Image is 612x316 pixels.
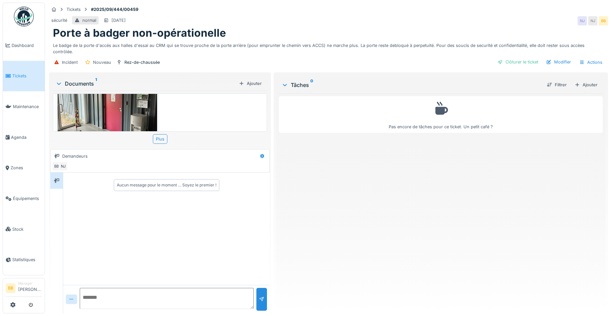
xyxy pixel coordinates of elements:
div: Modifier [544,58,574,66]
span: Statistiques [12,257,42,263]
div: Documents [56,80,236,88]
sup: 0 [310,81,313,89]
div: NJ [59,162,68,171]
span: Maintenance [13,103,42,110]
div: Demandeurs [62,153,88,159]
div: Tickets [66,6,81,13]
a: Tickets [3,61,45,92]
div: Clôturer le ticket [495,58,541,66]
div: Aucun message pour le moment … Soyez le premier ! [117,182,216,188]
div: Rez-de-chaussée [124,59,160,65]
div: BB [599,16,608,25]
li: BB [6,283,16,293]
a: Équipements [3,183,45,214]
span: Agenda [11,134,42,140]
div: normal [82,17,96,23]
div: Actions [576,58,605,67]
span: Équipements [13,195,42,202]
a: BB Manager[PERSON_NAME] [6,281,42,297]
div: BB [52,162,61,171]
h1: Porte à badger non-opérationelle [53,27,226,39]
a: Dashboard [3,30,45,61]
span: Stock [12,226,42,232]
div: NJ [588,16,597,25]
li: [PERSON_NAME] [18,281,42,295]
div: Ajouter [236,79,264,88]
div: [DATE] [111,17,126,23]
strong: #2025/09/444/00459 [88,6,141,13]
div: Incident [62,59,78,65]
a: Stock [3,214,45,245]
div: Le badge de la porte d'accés aux halles d'essai au CRM qui se trouve proche de la porte arrière (... [53,40,604,55]
span: Zones [11,165,42,171]
div: Ajouter [572,80,600,89]
a: Statistiques [3,245,45,275]
a: Agenda [3,122,45,153]
div: Tâches [282,81,542,89]
a: Maintenance [3,91,45,122]
div: NJ [578,16,587,25]
div: Pas encore de tâches pour ce ticket. Un petit café ? [283,99,598,130]
div: Nouveau [93,59,111,65]
img: e6v9nell5iogyn5cfmtvt0ldli0z [58,68,157,142]
div: Plus [153,134,167,144]
div: sécurité [51,17,67,23]
a: Zones [3,153,45,183]
span: Dashboard [12,42,42,49]
img: Badge_color-CXgf-gQk.svg [14,7,34,26]
div: Filtrer [544,80,569,89]
sup: 1 [95,80,97,88]
div: Manager [18,281,42,286]
span: Tickets [12,73,42,79]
